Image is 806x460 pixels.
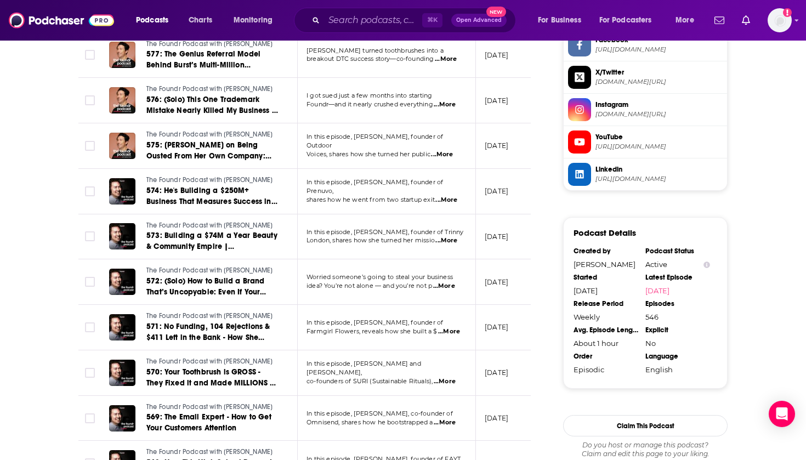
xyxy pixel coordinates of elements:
p: [DATE] [485,186,508,196]
p: [DATE] [485,413,508,423]
span: Do you host or manage this podcast? [563,441,728,450]
span: In this episode, [PERSON_NAME], founder of Prenuvo, [306,178,443,195]
button: open menu [128,12,183,29]
span: London, shares how she turned her missio [306,236,435,244]
button: open menu [592,12,668,29]
span: ⌘ K [422,13,442,27]
span: Toggle select row [85,231,95,241]
div: About 1 hour [574,339,638,348]
span: 574: He's Building a $250M+ Business That Measures Success in Lives Saved | [PERSON_NAME] [146,186,277,217]
span: 570: Your Toothbrush is GROSS - They Fixed it and Made MILLIONS | SURI [146,367,276,399]
span: More [676,13,694,28]
span: ...More [435,196,457,205]
button: Claim This Podcast [563,415,728,436]
span: Monitoring [234,13,273,28]
p: [DATE] [485,141,508,150]
span: co-founders of SURI (Sustainable Rituals), [306,377,433,385]
a: Show notifications dropdown [710,11,729,30]
span: Logged in as Mark.Hayward [768,8,792,32]
span: In this episode, [PERSON_NAME], founder of Trinny [306,228,463,236]
span: 572: (Solo) How to Build a Brand That’s Uncopyable: Even If Your Idea Gets Stolen [146,276,266,308]
span: Charts [189,13,212,28]
span: Farmgirl Flowers, reveals how she built a $ [306,327,437,335]
span: ...More [434,100,456,109]
svg: Add a profile image [783,8,792,17]
span: The Foundr Podcast with [PERSON_NAME] [146,176,273,184]
a: Show notifications dropdown [737,11,754,30]
span: Podcasts [136,13,168,28]
div: Claim and edit this page to your liking. [563,441,728,458]
span: Instagram [595,100,723,110]
span: For Podcasters [599,13,652,28]
a: The Foundr Podcast with [PERSON_NAME] [146,447,278,457]
div: No [645,339,710,348]
a: 573: Building a $74M a Year Beauty & Community Empire | [PERSON_NAME] [146,230,278,252]
span: instagram.com/foundr [595,110,723,118]
span: 575: [PERSON_NAME] on Being Ousted From Her Own Company: The Lesson's Learnt & How to Bounce Back [146,140,277,183]
span: The Foundr Podcast with [PERSON_NAME] [146,357,273,365]
a: Podchaser - Follow, Share and Rate Podcasts [9,10,114,31]
a: 575: [PERSON_NAME] on Being Ousted From Her Own Company: The Lesson's Learnt & How to Bounce Back [146,140,278,162]
span: breakout DTC success story—co-founding [306,55,434,63]
span: 577: The Genius Referral Model Behind Burst’s Multi-Million [PERSON_NAME] (Best of Foundr) [146,49,264,81]
span: ...More [435,55,457,64]
a: X/Twitter[DOMAIN_NAME][URL] [568,66,723,89]
a: Instagram[DOMAIN_NAME][URL] [568,98,723,121]
span: The Foundr Podcast with [PERSON_NAME] [146,40,273,48]
p: [DATE] [485,96,508,105]
a: 569: The Email Expert - How to Get Your Customers Attention [146,412,278,434]
a: The Foundr Podcast with [PERSON_NAME] [146,221,278,231]
input: Search podcasts, credits, & more... [324,12,422,29]
span: In this episode, [PERSON_NAME], co-founder of [306,410,453,417]
span: The Foundr Podcast with [PERSON_NAME] [146,130,273,138]
span: In this episode, [PERSON_NAME], founder of Outdoor [306,133,443,149]
span: New [486,7,506,17]
span: I got sued just a few months into starting [306,92,432,99]
a: The Foundr Podcast with [PERSON_NAME] [146,357,278,367]
div: 546 [645,313,710,321]
p: [DATE] [485,232,508,241]
span: Linkedin [595,164,723,174]
button: open menu [226,12,287,29]
span: https://www.facebook.com/foundr [595,46,723,54]
div: Started [574,273,638,282]
div: Language [645,352,710,361]
span: https://www.linkedin.com/company/foundr [595,175,723,183]
div: [DATE] [574,286,638,295]
span: The Foundr Podcast with [PERSON_NAME] [146,266,273,274]
span: ...More [438,327,460,336]
div: Explicit [645,326,710,334]
span: Toggle select row [85,141,95,151]
span: 573: Building a $74M a Year Beauty & Community Empire | [PERSON_NAME] [146,231,277,262]
a: [DATE] [645,286,710,295]
span: In this episode, [PERSON_NAME] and [PERSON_NAME], [306,360,421,376]
span: Toggle select row [85,95,95,105]
a: YouTube[URL][DOMAIN_NAME] [568,130,723,154]
div: Active [645,260,710,269]
span: Toggle select row [85,322,95,332]
span: Toggle select row [85,368,95,378]
div: Release Period [574,299,638,308]
span: shares how he went from two startup exit [306,196,435,203]
span: The Foundr Podcast with [PERSON_NAME] [146,448,273,456]
a: 574: He's Building a $250M+ Business That Measures Success in Lives Saved | [PERSON_NAME] [146,185,278,207]
span: For Business [538,13,581,28]
span: Toggle select row [85,50,95,60]
a: 570: Your Toothbrush is GROSS - They Fixed it and Made MILLIONS | SURI [146,367,278,389]
span: [PERSON_NAME] turned toothbrushes into a [306,47,444,54]
button: open menu [668,12,708,29]
span: Foundr—and it nearly crushed everything [306,100,433,108]
button: Show Info [703,260,710,269]
span: Toggle select row [85,186,95,196]
span: ...More [431,150,453,159]
div: [PERSON_NAME] [574,260,638,269]
a: Facebook[URL][DOMAIN_NAME] [568,33,723,56]
a: The Foundr Podcast with [PERSON_NAME] [146,84,278,94]
img: User Profile [768,8,792,32]
a: The Foundr Podcast with [PERSON_NAME] [146,130,278,140]
a: 572: (Solo) How to Build a Brand That’s Uncopyable: Even If Your Idea Gets Stolen [146,276,278,298]
div: Episodic [574,365,638,374]
span: ...More [435,236,457,245]
a: The Foundr Podcast with [PERSON_NAME] [146,39,278,49]
span: In this episode, [PERSON_NAME], founder of [306,319,443,326]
